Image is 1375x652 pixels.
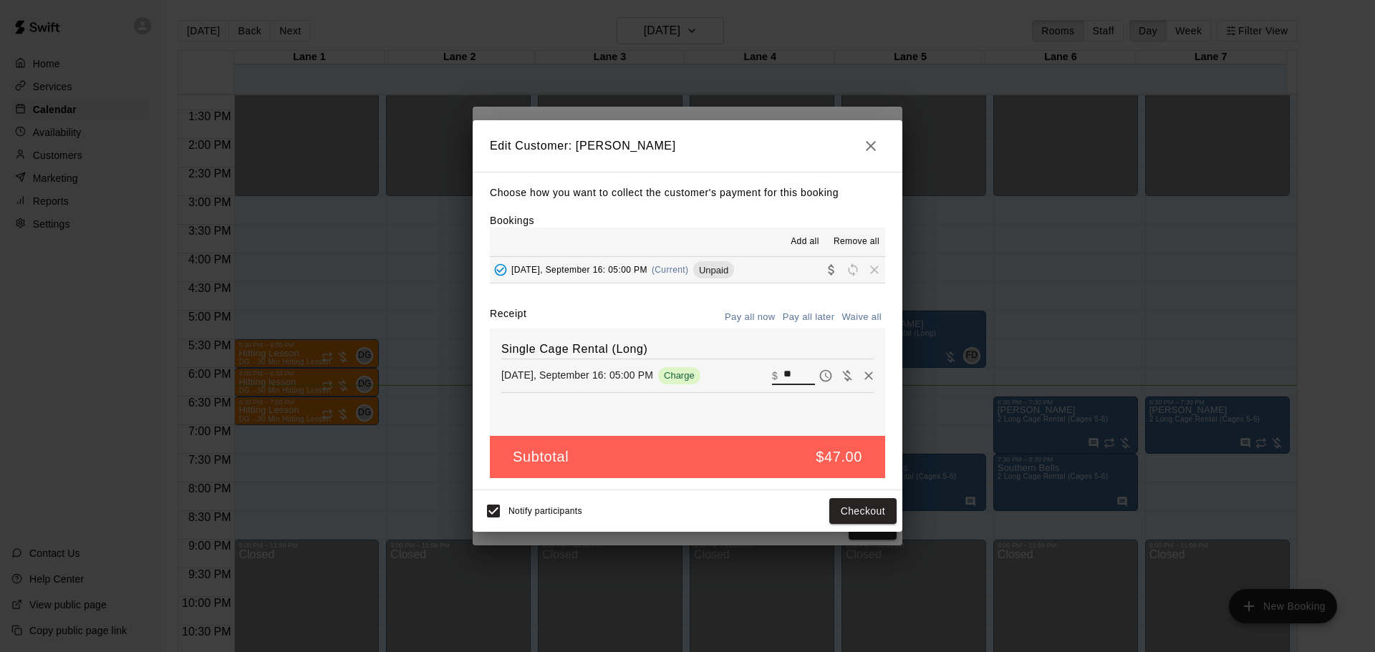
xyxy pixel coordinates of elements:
[842,264,864,275] span: Reschedule
[508,506,582,516] span: Notify participants
[473,120,902,172] h2: Edit Customer: [PERSON_NAME]
[858,365,879,386] button: Remove
[501,340,874,359] h6: Single Cage Rental (Long)
[791,235,819,249] span: Add all
[779,306,839,329] button: Pay all later
[836,369,858,381] span: Waive payment
[490,306,526,329] label: Receipt
[490,184,885,202] p: Choose how you want to collect the customer's payment for this booking
[501,368,653,382] p: [DATE], September 16: 05:00 PM
[490,215,534,226] label: Bookings
[490,259,511,281] button: Added - Collect Payment
[816,447,862,467] h5: $47.00
[721,306,779,329] button: Pay all now
[815,369,836,381] span: Pay later
[693,265,734,276] span: Unpaid
[490,257,885,283] button: Added - Collect Payment[DATE], September 16: 05:00 PM(Current)UnpaidCollect paymentRescheduleRemove
[838,306,885,329] button: Waive all
[652,265,689,275] span: (Current)
[782,230,828,253] button: Add all
[821,264,842,275] span: Collect payment
[513,447,569,467] h5: Subtotal
[658,370,700,381] span: Charge
[511,265,647,275] span: [DATE], September 16: 05:00 PM
[864,264,885,275] span: Remove
[834,235,879,249] span: Remove all
[772,369,778,383] p: $
[828,230,885,253] button: Remove all
[829,498,897,525] button: Checkout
